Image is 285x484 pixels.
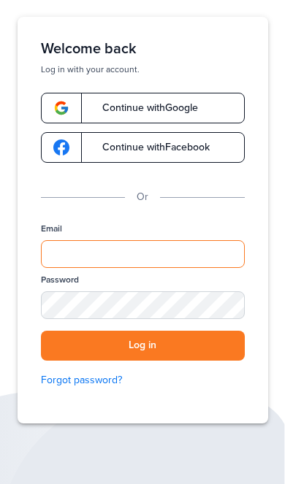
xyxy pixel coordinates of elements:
input: Email [41,240,245,268]
span: Continue with Facebook [88,142,210,153]
img: google-logo [53,139,69,155]
label: Password [41,274,79,286]
a: google-logoContinue withGoogle [41,93,245,123]
label: Email [41,223,62,235]
h1: Welcome back [41,40,245,58]
a: google-logoContinue withFacebook [41,132,245,163]
p: Or [137,189,148,205]
p: Log in with your account. [41,64,245,75]
button: Log in [41,331,245,361]
span: Continue with Google [88,103,198,113]
img: google-logo [53,100,69,116]
a: Forgot password? [41,372,245,388]
input: Password [41,291,245,319]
